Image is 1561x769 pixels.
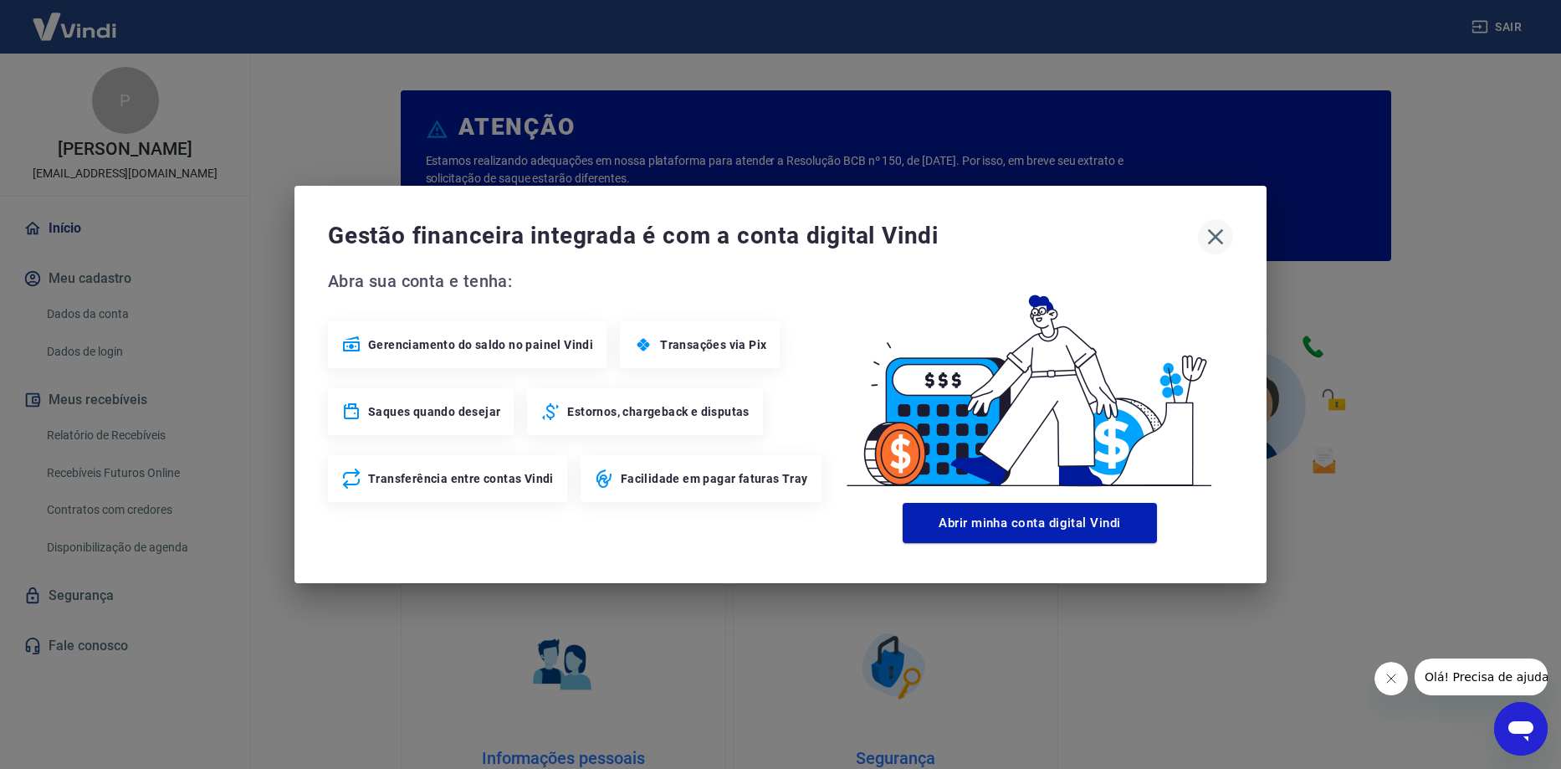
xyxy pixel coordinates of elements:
[1494,702,1548,756] iframe: Botão para abrir a janela de mensagens
[10,12,141,25] span: Olá! Precisa de ajuda?
[903,503,1157,543] button: Abrir minha conta digital Vindi
[621,470,808,487] span: Facilidade em pagar faturas Tray
[660,336,766,353] span: Transações via Pix
[328,219,1198,253] span: Gestão financeira integrada é com a conta digital Vindi
[1374,662,1408,695] iframe: Fechar mensagem
[328,268,827,295] span: Abra sua conta e tenha:
[368,470,554,487] span: Transferência entre contas Vindi
[368,336,593,353] span: Gerenciamento do saldo no painel Vindi
[567,403,749,420] span: Estornos, chargeback e disputas
[368,403,500,420] span: Saques quando desejar
[1415,659,1548,695] iframe: Mensagem da empresa
[827,268,1233,496] img: Good Billing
